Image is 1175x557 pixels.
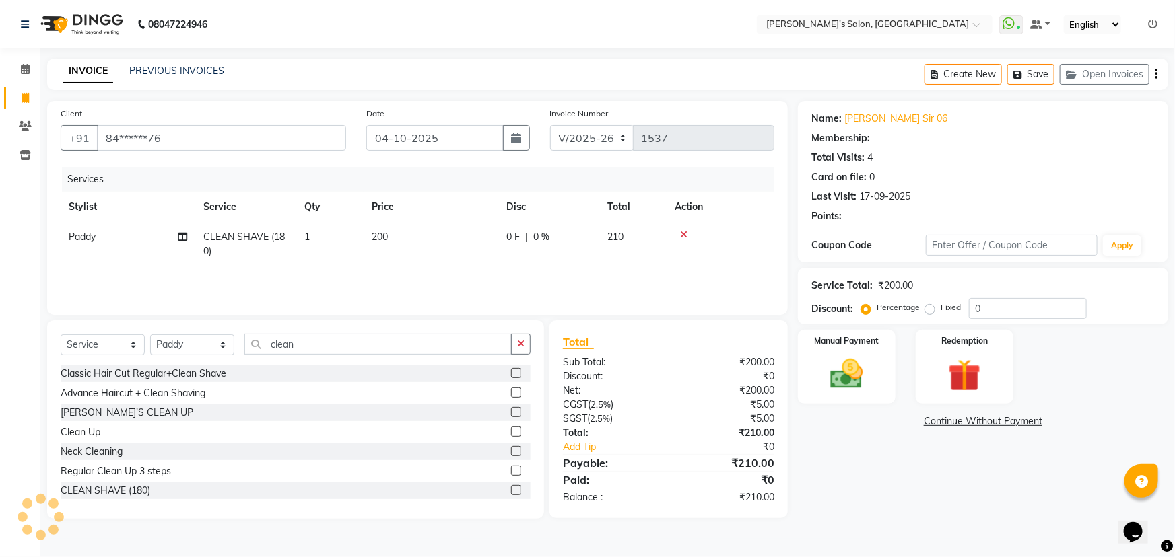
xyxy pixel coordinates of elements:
[304,231,310,243] span: 1
[669,412,784,426] div: ₹5.00
[811,238,926,252] div: Coupon Code
[553,455,669,471] div: Payable:
[61,484,150,498] div: CLEAN SHAVE (180)
[506,230,520,244] span: 0 F
[811,302,853,316] div: Discount:
[926,235,1098,256] input: Enter Offer / Coupon Code
[525,230,528,244] span: |
[867,151,873,165] div: 4
[599,192,667,222] th: Total
[61,192,195,222] th: Stylist
[553,472,669,488] div: Paid:
[811,151,865,165] div: Total Visits:
[877,301,920,313] label: Percentage
[811,209,842,223] div: Points:
[553,490,669,505] div: Balance :
[820,355,873,393] img: _cash.svg
[553,426,669,440] div: Total:
[69,231,96,243] span: Paddy
[1007,64,1054,85] button: Save
[550,108,609,120] label: Invoice Number
[563,398,588,410] span: CGST
[61,445,123,459] div: Neck Cleaning
[669,472,784,488] div: ₹0
[811,190,857,204] div: Last Visit:
[669,383,784,398] div: ₹200.00
[63,59,113,83] a: INVOICE
[61,367,226,381] div: Classic Hair Cut Regular+Clean Shave
[941,301,961,313] label: Fixed
[607,231,624,243] span: 210
[553,398,669,412] div: ( )
[366,108,384,120] label: Date
[669,426,784,440] div: ₹210.00
[878,278,913,293] div: ₹200.00
[372,231,388,243] span: 200
[553,412,669,426] div: ( )
[563,412,587,424] span: SGST
[669,490,784,505] div: ₹210.00
[844,112,947,126] a: [PERSON_NAME] Sir 06
[364,192,498,222] th: Price
[533,230,549,244] span: 0 %
[61,406,193,420] div: [PERSON_NAME]'S CLEAN UP
[688,440,784,454] div: ₹0
[61,386,205,400] div: Advance Haircut + Clean Shaving
[811,131,870,145] div: Membership:
[244,334,512,355] input: Search or Scan
[941,335,988,347] label: Redemption
[129,65,224,77] a: PREVIOUS INVOICES
[563,335,594,349] span: Total
[801,414,1166,429] a: Continue Without Payment
[553,440,687,454] a: Add Tip
[34,5,127,43] img: logo
[97,125,346,151] input: Search by Name/Mobile/Email/Code
[591,399,611,410] span: 2.5%
[938,355,991,396] img: _gift.svg
[811,112,842,126] div: Name:
[669,455,784,471] div: ₹210.00
[498,192,599,222] th: Disc
[811,170,867,184] div: Card on file:
[814,335,879,347] label: Manual Payment
[61,125,98,151] button: +91
[1060,64,1149,85] button: Open Invoices
[553,369,669,383] div: Discount:
[203,231,285,257] span: CLEAN SHAVE (180)
[148,5,207,43] b: 08047224946
[667,192,774,222] th: Action
[859,190,910,204] div: 17-09-2025
[61,108,82,120] label: Client
[590,413,610,424] span: 2.5%
[669,398,784,412] div: ₹5.00
[869,170,875,184] div: 0
[296,192,364,222] th: Qty
[61,425,100,439] div: Clean Up
[1103,235,1141,256] button: Apply
[669,369,784,383] div: ₹0
[61,464,171,478] div: Regular Clean Up 3 steps
[669,355,784,369] div: ₹200.00
[925,64,1002,85] button: Create New
[1118,503,1162,544] iframe: chat widget
[811,278,873,293] div: Service Total:
[553,355,669,369] div: Sub Total:
[553,383,669,398] div: Net:
[195,192,296,222] th: Service
[62,167,784,192] div: Services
